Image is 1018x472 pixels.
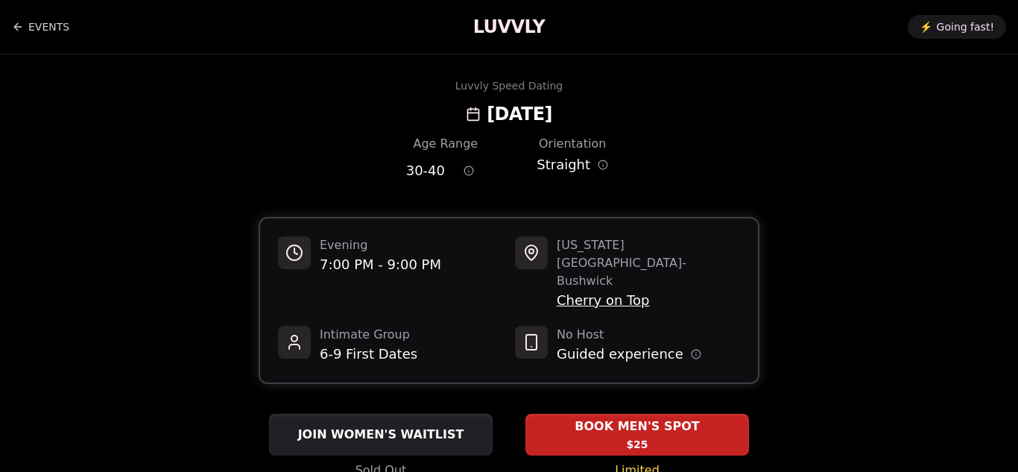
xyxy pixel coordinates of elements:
span: Evening [320,236,441,254]
button: Age range information [452,154,485,187]
span: [US_STATE][GEOGRAPHIC_DATA] - Bushwick [557,236,740,290]
span: 6-9 First Dates [320,344,417,365]
h2: [DATE] [487,102,552,126]
div: Orientation [533,135,612,153]
span: Guided experience [557,344,683,365]
button: BOOK MEN'S SPOT - Limited [525,414,749,456]
span: JOIN WOMEN'S WAITLIST [295,426,467,444]
span: Cherry on Top [557,290,740,311]
span: BOOK MEN'S SPOT [572,418,702,435]
button: JOIN WOMEN'S WAITLIST - Sold Out [269,414,493,456]
button: Host information [691,349,701,359]
span: Intimate Group [320,326,417,344]
a: LUVVLY [473,15,545,39]
a: Back to events [12,12,69,42]
button: Orientation information [598,160,608,170]
span: 7:00 PM - 9:00 PM [320,254,441,275]
div: Luvvly Speed Dating [455,78,563,93]
span: 30 - 40 [406,160,445,181]
span: $25 [626,437,648,452]
span: Going fast! [937,19,994,34]
span: No Host [557,326,701,344]
span: ⚡️ [920,19,932,34]
div: Age Range [406,135,485,153]
span: Straight [537,154,590,175]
